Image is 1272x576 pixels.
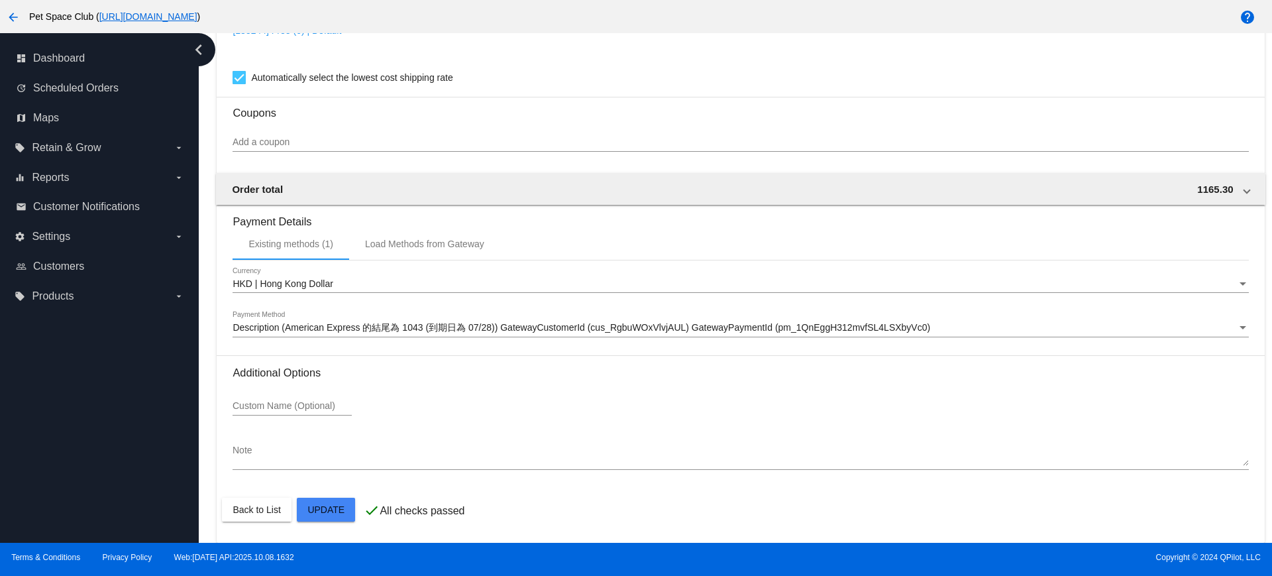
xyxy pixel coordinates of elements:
[33,82,119,94] span: Scheduled Orders
[233,205,1248,228] h3: Payment Details
[15,231,25,242] i: settings
[16,78,184,99] a: update Scheduled Orders
[365,239,484,249] div: Load Methods from Gateway
[16,113,26,123] i: map
[29,11,200,22] span: Pet Space Club ( )
[233,323,1248,333] mat-select: Payment Method
[233,137,1248,148] input: Add a coupon
[16,202,26,212] i: email
[15,143,25,153] i: local_offer
[16,53,26,64] i: dashboard
[16,256,184,277] a: people_outline Customers
[232,184,283,195] span: Order total
[647,553,1261,562] span: Copyright © 2024 QPilot, LLC
[32,172,69,184] span: Reports
[233,401,352,412] input: Custom Name (Optional)
[233,97,1248,119] h3: Coupons
[32,290,74,302] span: Products
[380,505,464,517] p: All checks passed
[174,291,184,302] i: arrow_drop_down
[16,83,26,93] i: update
[99,11,197,22] a: [URL][DOMAIN_NAME]
[33,201,140,213] span: Customer Notifications
[216,173,1265,205] mat-expansion-panel-header: Order total 1165.30
[174,172,184,183] i: arrow_drop_down
[33,260,84,272] span: Customers
[233,367,1248,379] h3: Additional Options
[5,9,21,25] mat-icon: arrow_back
[297,498,355,522] button: Update
[174,143,184,153] i: arrow_drop_down
[364,502,380,518] mat-icon: check
[233,278,333,289] span: HKD | Hong Kong Dollar
[16,261,26,272] i: people_outline
[251,70,452,86] span: Automatically select the lowest cost shipping rate
[16,48,184,69] a: dashboard Dashboard
[233,279,1248,290] mat-select: Currency
[33,52,85,64] span: Dashboard
[103,553,152,562] a: Privacy Policy
[248,239,333,249] div: Existing methods (1)
[233,322,930,333] span: Description (American Express 的結尾為 1043 (到期日為 07/28)) GatewayCustomerId (cus_RgbuWOxVlvjAUL) Gate...
[307,504,344,515] span: Update
[15,172,25,183] i: equalizer
[32,142,101,154] span: Retain & Grow
[32,231,70,243] span: Settings
[1197,184,1233,195] span: 1165.30
[222,498,291,522] button: Back to List
[188,39,209,60] i: chevron_left
[174,553,294,562] a: Web:[DATE] API:2025.10.08.1632
[174,231,184,242] i: arrow_drop_down
[1240,9,1255,25] mat-icon: help
[16,107,184,129] a: map Maps
[11,553,80,562] a: Terms & Conditions
[33,112,59,124] span: Maps
[233,504,280,515] span: Back to List
[15,291,25,302] i: local_offer
[16,196,184,217] a: email Customer Notifications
